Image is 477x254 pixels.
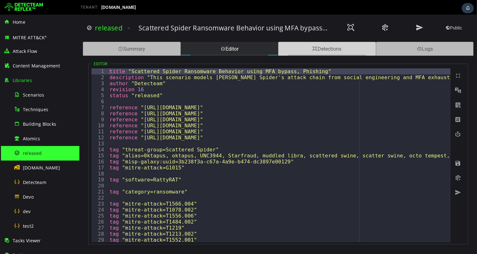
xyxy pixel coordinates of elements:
div: 16 [12,144,29,150]
div: 13 [12,126,29,132]
div: 5 [12,78,29,84]
span: [DOMAIN_NAME] [23,165,60,171]
div: 9 [12,102,29,108]
div: 14 [12,132,29,138]
span: Building Blocks [23,121,56,127]
div: 21 [12,174,29,180]
div: 4 [12,72,29,78]
div: 18 [12,156,29,162]
span: Tasks Viewer [13,238,41,244]
div: 7 [12,90,29,96]
div: 3 [12,66,29,72]
a: released [16,9,43,18]
span: > [48,10,51,17]
div: 12 [12,120,29,126]
span: Devo [23,194,34,200]
span: dev [23,208,31,214]
span: Scenarios [23,92,44,98]
span: Atomics [23,136,40,142]
div: 8 [12,96,29,102]
span: TENANT: [81,5,99,10]
div: 23 [12,186,29,192]
span: test2 [23,223,34,229]
div: 1 [12,54,29,60]
span: Techniques [23,106,48,112]
div: 2 [12,60,29,66]
div: 29 [12,222,29,228]
div: 15 [12,138,29,144]
span: Libraries [13,77,32,83]
div: Logs [297,27,394,41]
div: Detections [199,27,297,41]
div: 17 [12,150,29,156]
img: Detecteam logo [5,2,43,12]
span: Content Management [13,63,60,69]
div: 24 [12,192,29,198]
h3: Scattered Spider Ransomware Behavior using MFA bypass, Phishing [59,9,249,18]
span: Attack Flow [13,48,37,54]
span: released [23,150,42,156]
div: 20 [12,168,29,174]
sup: ® [45,35,47,38]
span: Detecteam [23,179,46,185]
div: Task Notifications [462,3,474,13]
button: Public [359,10,390,17]
div: 27 [12,210,29,216]
span: Home [13,19,25,25]
div: 28 [12,216,29,222]
div: 26 [12,204,29,210]
div: 11 [12,114,29,120]
span: Public [366,11,383,16]
span: MITRE ATT&CK [13,35,47,41]
div: 6 [12,84,29,90]
div: 25 [12,198,29,204]
div: Editor [101,27,199,41]
div: Summary [3,27,101,41]
div: 19 [12,162,29,168]
div: 22 [12,180,29,186]
div: 10 [12,108,29,114]
span: [DOMAIN_NAME] [101,5,136,10]
legend: Editor [12,47,30,52]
